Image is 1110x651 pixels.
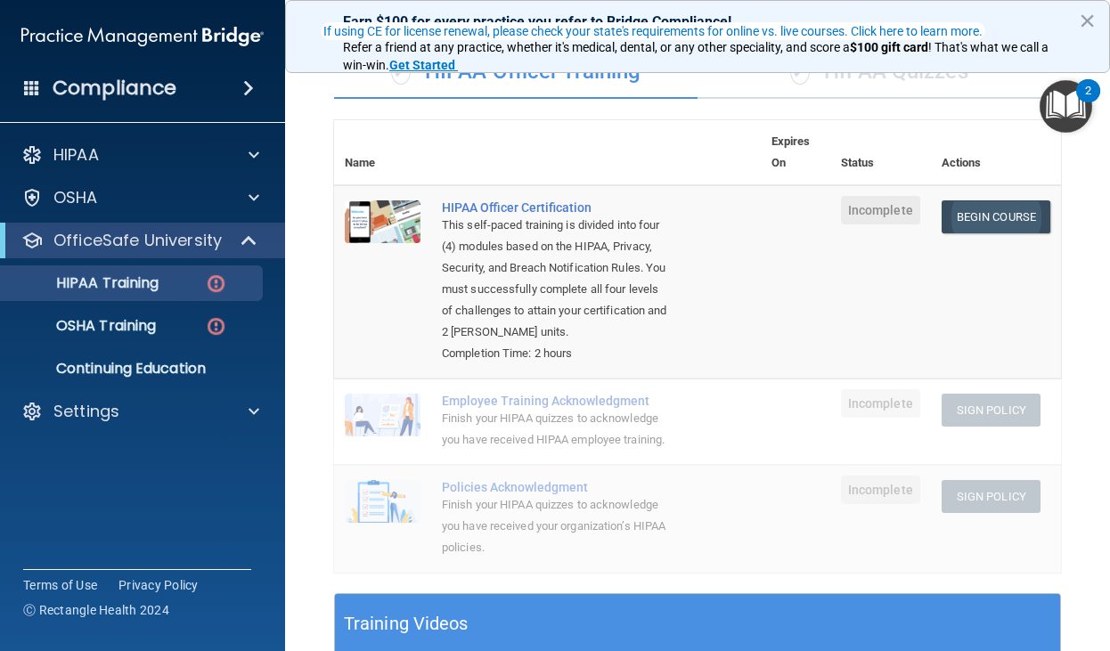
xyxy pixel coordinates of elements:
a: OSHA [21,187,259,208]
h4: Compliance [53,76,176,101]
span: ! That's what we call a win-win. [343,40,1051,72]
th: Expires On [761,120,830,185]
div: Employee Training Acknowledgment [442,394,672,408]
button: Open Resource Center, 2 new notifications [1040,80,1092,133]
div: This self-paced training is divided into four (4) modules based on the HIPAA, Privacy, Security, ... [442,215,672,343]
button: If using CE for license renewal, please check your state's requirements for online vs. live cours... [321,22,985,40]
div: 2 [1085,91,1091,114]
a: HIPAA [21,144,259,166]
a: HIPAA Officer Certification [442,200,672,215]
button: Close [1079,6,1096,35]
img: PMB logo [21,19,264,54]
a: Begin Course [942,200,1050,233]
p: Earn $100 for every practice you refer to Bridge Compliance! [343,13,1052,30]
span: ✓ [790,58,810,85]
th: Status [830,120,931,185]
span: Ⓒ Rectangle Health 2024 [23,601,169,619]
span: Incomplete [841,389,920,418]
a: Settings [21,401,259,422]
a: Get Started [389,58,458,72]
p: Settings [53,401,119,422]
strong: Get Started [389,58,455,72]
span: Refer a friend at any practice, whether it's medical, dental, or any other speciality, and score a [343,40,850,54]
button: Sign Policy [942,480,1041,513]
p: HIPAA Training [12,274,159,292]
p: OSHA [53,187,98,208]
img: danger-circle.6113f641.png [205,273,227,295]
div: Policies Acknowledgment [442,480,672,494]
a: Privacy Policy [118,576,199,594]
button: Sign Policy [942,394,1041,427]
div: Finish your HIPAA quizzes to acknowledge you have received HIPAA employee training. [442,408,672,451]
img: danger-circle.6113f641.png [205,315,227,338]
th: Actions [931,120,1061,185]
p: OfficeSafe University [53,230,222,251]
p: Continuing Education [12,360,255,378]
a: Terms of Use [23,576,97,594]
p: OSHA Training [12,317,156,335]
a: OfficeSafe University [21,230,258,251]
strong: $100 gift card [850,40,928,54]
div: Finish your HIPAA quizzes to acknowledge you have received your organization’s HIPAA policies. [442,494,672,558]
th: Name [334,120,431,185]
div: Completion Time: 2 hours [442,343,672,364]
div: If using CE for license renewal, please check your state's requirements for online vs. live cours... [323,25,983,37]
p: HIPAA [53,144,99,166]
h5: Training Videos [344,608,469,639]
span: Incomplete [841,476,920,504]
span: ✓ [391,58,411,85]
span: Incomplete [841,196,920,224]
